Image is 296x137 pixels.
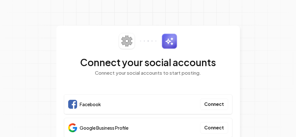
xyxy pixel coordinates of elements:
[162,33,177,49] img: sparkles.svg
[68,123,77,132] img: Google
[64,57,232,68] h2: Connect your social accounts
[200,122,228,134] button: Connect
[68,100,77,109] img: Facebook
[200,99,228,110] button: Connect
[64,69,232,77] p: Connect your social accounts to start posting.
[140,40,156,42] img: connector-dots.svg
[80,125,128,131] span: Google Business Profile
[80,101,101,107] span: Facebook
